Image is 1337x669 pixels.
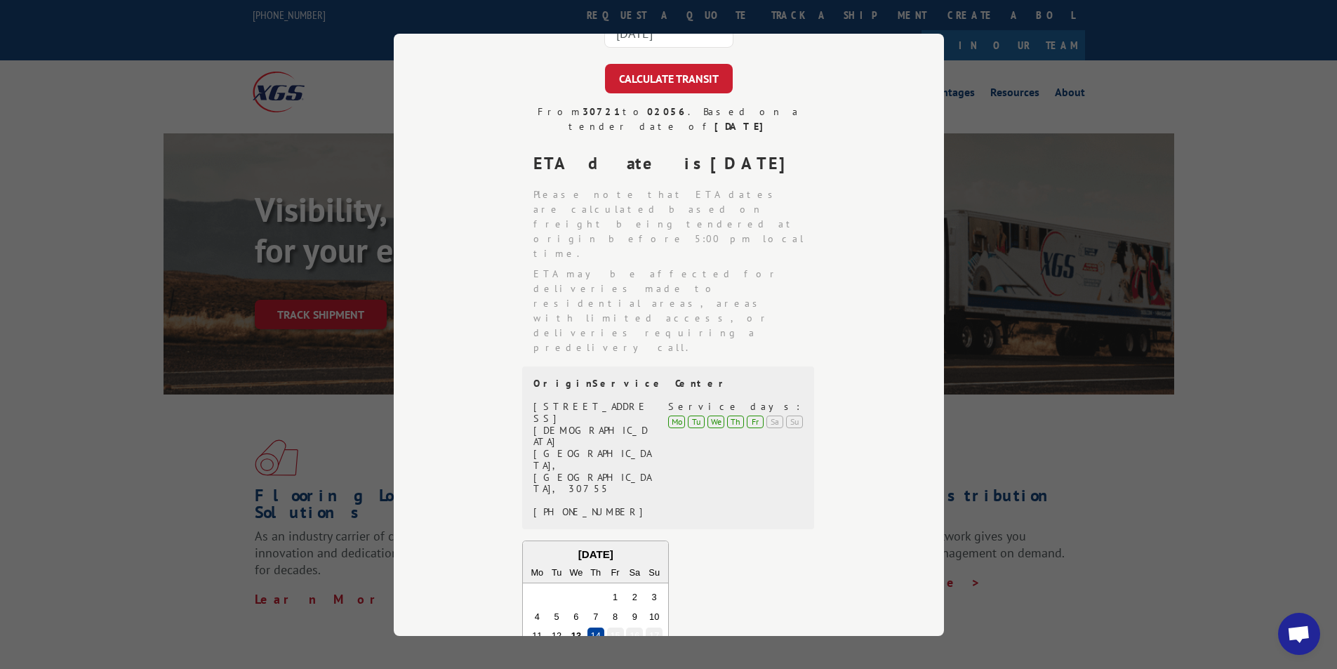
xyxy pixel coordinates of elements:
[646,628,663,644] div: Choose Sunday, August 17th, 2025
[606,564,623,581] div: Fr
[583,105,623,118] strong: 30721
[606,608,623,625] div: Choose Friday, August 8th, 2025
[606,589,623,606] div: Choose Friday, August 1st, 2025
[587,564,604,581] div: Th
[533,448,652,495] div: [GEOGRAPHIC_DATA], [GEOGRAPHIC_DATA], 30755
[646,608,663,625] div: Choose Sunday, August 10th, 2025
[567,628,584,644] div: Choose Wednesday, August 13th, 2025
[747,415,764,428] div: Fr
[668,401,803,413] div: Service days:
[707,415,724,428] div: We
[710,152,797,174] strong: [DATE]
[626,628,643,644] div: Choose Saturday, August 16th, 2025
[786,415,803,428] div: Su
[605,64,733,93] button: CALCULATE TRANSIT
[604,18,733,48] input: Tender Date
[528,628,545,644] div: Choose Monday, August 11th, 2025
[522,105,816,134] div: From to . Based on a tender date of
[533,506,652,518] div: [PHONE_NUMBER]
[528,564,545,581] div: Mo
[714,120,769,133] strong: [DATE]
[626,608,643,625] div: Choose Saturday, August 9th, 2025
[766,415,783,428] div: Sa
[567,564,584,581] div: We
[626,564,643,581] div: Sa
[688,415,705,428] div: Tu
[727,415,744,428] div: Th
[548,608,565,625] div: Choose Tuesday, August 5th, 2025
[1278,613,1320,655] a: Open chat
[533,187,816,261] li: Please note that ETA dates are calculated based on freight being tendered at origin before 5:00 p...
[646,564,663,581] div: Su
[668,415,685,428] div: Mo
[647,105,688,118] strong: 02056
[567,608,584,625] div: Choose Wednesday, August 6th, 2025
[533,401,652,448] div: [STREET_ADDRESS][DEMOGRAPHIC_DATA]
[528,608,545,625] div: Choose Monday, August 4th, 2025
[548,628,565,644] div: Choose Tuesday, August 12th, 2025
[533,378,803,390] div: Origin Service Center
[646,589,663,606] div: Choose Sunday, August 3rd, 2025
[533,267,816,355] li: ETA may be affected for deliveries made to residential areas, areas with limited access, or deliv...
[587,608,604,625] div: Choose Thursday, August 7th, 2025
[587,628,604,644] div: Choose Thursday, August 14th, 2025
[548,564,565,581] div: Tu
[626,589,643,606] div: Choose Saturday, August 2nd, 2025
[606,628,623,644] div: Choose Friday, August 15th, 2025
[533,151,816,176] div: ETA date is
[523,547,668,563] div: [DATE]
